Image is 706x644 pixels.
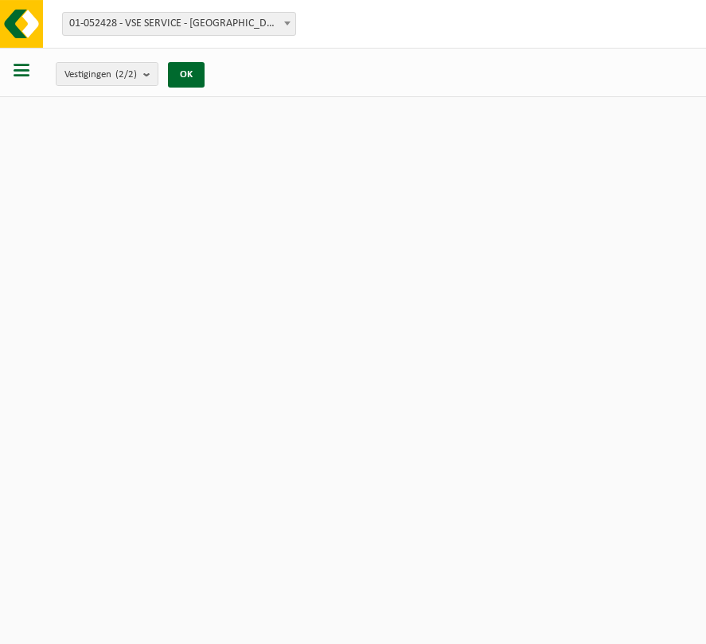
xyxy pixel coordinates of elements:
button: OK [168,62,205,88]
span: 01-052428 - VSE SERVICE - RUDDERVOORDE [62,12,296,36]
button: Vestigingen(2/2) [56,62,158,86]
span: 01-052428 - VSE SERVICE - RUDDERVOORDE [63,13,295,35]
count: (2/2) [115,69,137,80]
span: Vestigingen [64,63,137,87]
